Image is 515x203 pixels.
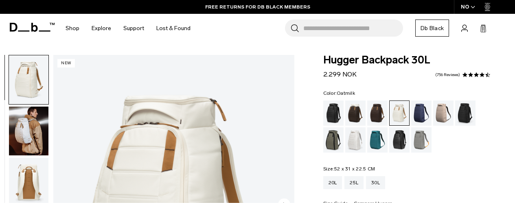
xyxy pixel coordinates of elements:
span: 52 x 31 x 22.5 CM [334,166,375,172]
a: Shop [66,14,79,43]
a: Explore [92,14,111,43]
a: Forest Green [323,127,344,153]
button: Hugger Backpack 30L Oatmilk [9,55,49,105]
a: Lost & Found [156,14,191,43]
a: Support [123,14,144,43]
a: FREE RETURNS FOR DB BLACK MEMBERS [205,3,310,11]
a: 20L [323,176,342,189]
button: Hugger Backpack 30L Oatmilk [9,106,49,156]
img: Hugger Backpack 30L Oatmilk [9,55,48,104]
a: Blue Hour [411,100,432,126]
a: Clean Slate [345,127,366,153]
span: Oatmilk [337,90,355,96]
a: Cappuccino [345,100,366,126]
a: Charcoal Grey [455,100,476,126]
legend: Color: [323,91,355,96]
a: 30L [366,176,385,189]
legend: Size: [323,166,375,171]
a: Midnight Teal [367,127,388,153]
a: Sand Grey [411,127,432,153]
a: Oatmilk [389,100,410,126]
a: 756 reviews [435,73,460,77]
img: Hugger Backpack 30L Oatmilk [9,107,48,155]
a: Reflective Black [389,127,410,153]
span: 2.299 NOK [323,70,357,78]
a: Db Black [415,20,449,37]
p: New [57,59,75,68]
a: 25L [344,176,364,189]
nav: Main Navigation [59,14,197,43]
a: Fogbow Beige [433,100,454,126]
a: Espresso [367,100,388,126]
a: Black Out [323,100,344,126]
span: Hugger Backpack 30L [323,55,491,65]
